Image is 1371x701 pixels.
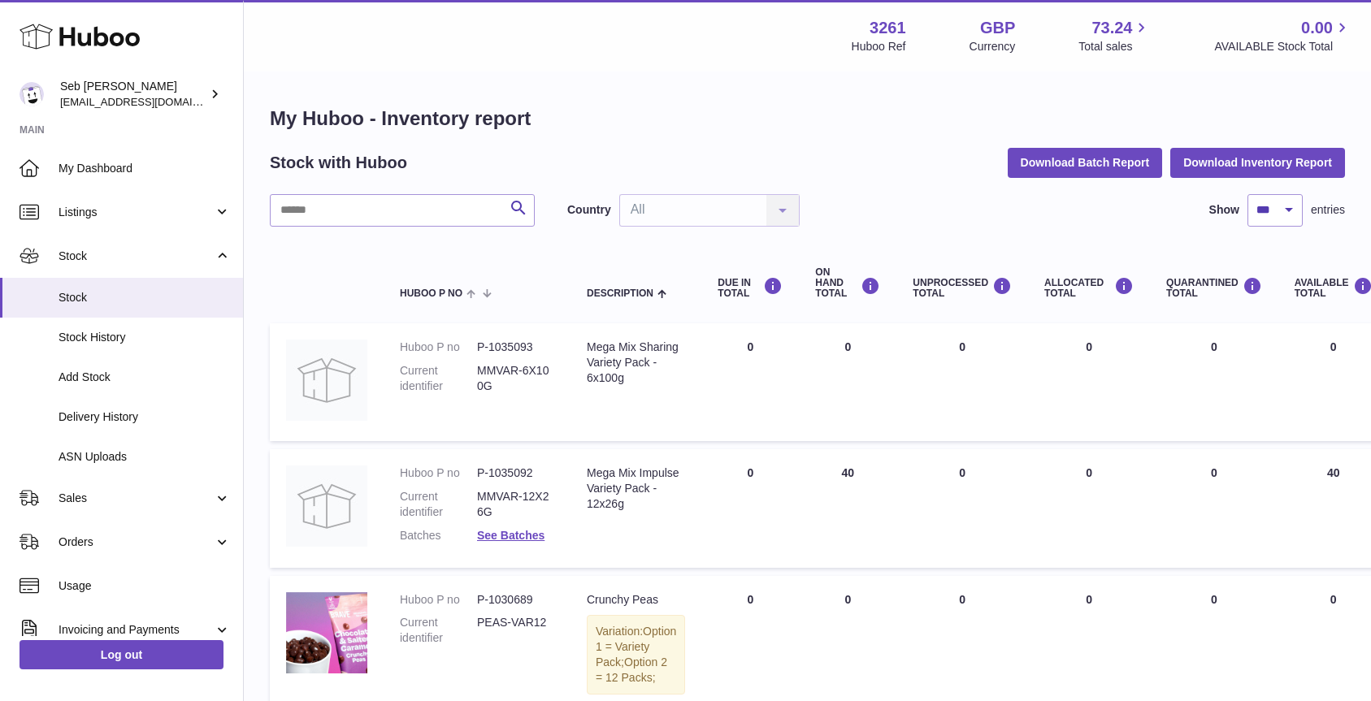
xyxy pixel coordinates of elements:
span: Option 2 = 12 Packs; [596,656,667,684]
dt: Huboo P no [400,592,477,608]
div: Currency [970,39,1016,54]
span: Listings [59,205,214,220]
span: 0 [1211,466,1217,479]
dt: Current identifier [400,363,477,394]
td: 0 [896,323,1028,441]
div: UNPROCESSED Total [913,277,1012,299]
h2: Stock with Huboo [270,152,407,174]
a: Log out [20,640,223,669]
img: product image [286,465,367,547]
span: Sales [59,491,214,506]
dd: MMVAR-12X26G [477,489,554,520]
img: product image [286,340,367,421]
span: Stock History [59,330,231,345]
div: ON HAND Total [815,267,880,300]
dd: MMVAR-6X100G [477,363,554,394]
dd: P-1035092 [477,465,554,481]
span: Huboo P no [400,288,462,299]
dt: Huboo P no [400,340,477,355]
td: 0 [701,449,799,568]
div: Mega Mix Sharing Variety Pack - 6x100g [587,340,685,386]
span: 73.24 [1091,17,1132,39]
td: 0 [1028,449,1150,568]
span: Option 1 = Variety Pack; [596,625,676,669]
a: See Batches [477,529,544,542]
a: 73.24 Total sales [1078,17,1151,54]
strong: GBP [980,17,1015,39]
span: 0 [1211,593,1217,606]
span: Stock [59,290,231,305]
span: Add Stock [59,370,231,385]
label: Show [1209,202,1239,218]
span: Usage [59,578,231,594]
span: Delivery History [59,409,231,425]
h1: My Huboo - Inventory report [270,106,1345,132]
button: Download Inventory Report [1170,148,1345,177]
dt: Current identifier [400,489,477,520]
td: 0 [799,323,896,441]
div: DUE IN TOTAL [718,277,783,299]
dd: P-1035093 [477,340,554,355]
span: Orders [59,534,214,550]
span: ASN Uploads [59,449,231,465]
div: Variation: [587,615,685,695]
dd: PEAS-VAR12 [477,615,554,646]
span: AVAILABLE Stock Total [1214,39,1351,54]
span: 0 [1211,340,1217,353]
label: Country [567,202,611,218]
span: Total sales [1078,39,1151,54]
span: Description [587,288,653,299]
dt: Batches [400,528,477,543]
span: My Dashboard [59,161,231,176]
img: product image [286,592,367,673]
span: [EMAIL_ADDRESS][DOMAIN_NAME] [60,95,239,108]
span: entries [1311,202,1345,218]
dd: P-1030689 [477,592,554,608]
div: ALLOCATED Total [1044,277,1134,299]
button: Download Batch Report [1008,148,1163,177]
span: Invoicing and Payments [59,622,214,638]
a: 0.00 AVAILABLE Stock Total [1214,17,1351,54]
strong: 3261 [870,17,906,39]
img: ecom@bravefoods.co.uk [20,82,44,106]
div: Seb [PERSON_NAME] [60,79,206,110]
div: Huboo Ref [852,39,906,54]
dt: Huboo P no [400,465,477,481]
div: QUARANTINED Total [1166,277,1262,299]
td: 40 [799,449,896,568]
td: 0 [1028,323,1150,441]
td: 0 [896,449,1028,568]
span: 0.00 [1301,17,1333,39]
div: Mega Mix Impulse Variety Pack - 12x26g [587,465,685,512]
dt: Current identifier [400,615,477,646]
div: Crunchy Peas [587,592,685,608]
span: Stock [59,249,214,264]
td: 0 [701,323,799,441]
